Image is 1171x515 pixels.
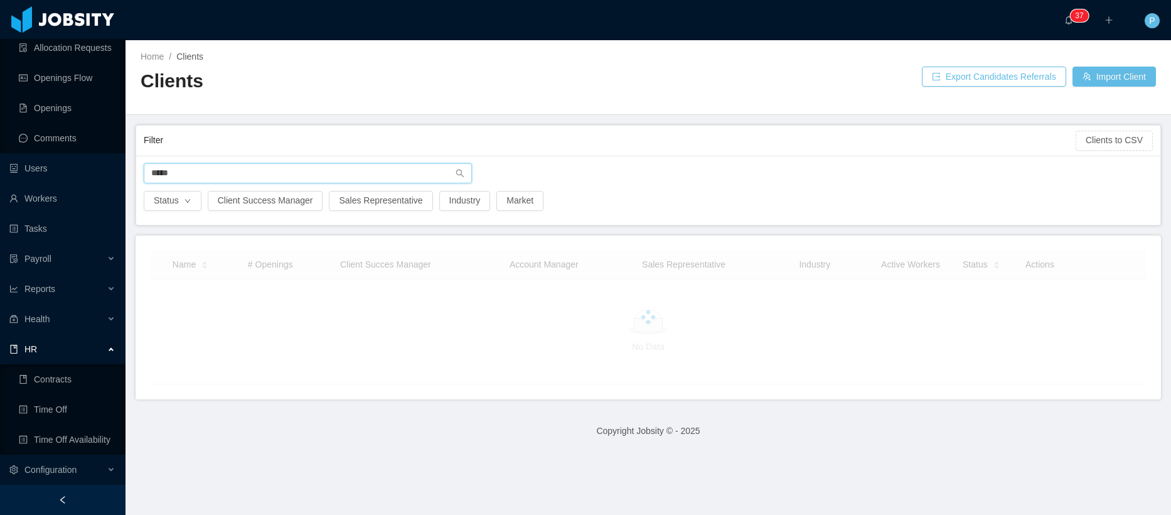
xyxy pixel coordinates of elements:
span: Clients [176,51,203,62]
span: Reports [24,284,55,294]
a: icon: robotUsers [9,156,115,181]
span: Configuration [24,465,77,475]
a: icon: profileTasks [9,216,115,241]
span: Payroll [24,254,51,264]
a: icon: file-doneAllocation Requests [19,35,115,60]
button: Industry [439,191,491,211]
span: Health [24,314,50,324]
a: icon: profileTime Off Availability [19,427,115,452]
a: icon: profileTime Off [19,397,115,422]
button: Client Success Manager [208,191,323,211]
a: icon: bookContracts [19,367,115,392]
button: icon: exportExport Candidates Referrals [922,67,1066,87]
span: P [1149,13,1155,28]
button: icon: usergroup-addImport Client [1072,67,1156,87]
i: icon: file-protect [9,254,18,263]
p: 3 [1075,9,1079,22]
button: Market [496,191,543,211]
span: / [169,51,171,62]
div: Filter [144,129,1076,152]
button: Clients to CSV [1076,131,1153,151]
a: icon: userWorkers [9,186,115,211]
a: icon: file-textOpenings [19,95,115,121]
i: icon: medicine-box [9,315,18,323]
p: 7 [1079,9,1084,22]
button: Statusicon: down [144,191,201,211]
a: Home [141,51,164,62]
h2: Clients [141,68,648,94]
i: icon: setting [9,465,18,474]
i: icon: line-chart [9,285,18,293]
i: icon: search [456,169,464,178]
i: icon: plus [1104,16,1113,24]
span: HR [24,344,37,354]
i: icon: book [9,345,18,354]
footer: Copyright Jobsity © - 2025 [126,409,1171,453]
button: Sales Representative [329,191,432,211]
i: icon: bell [1064,16,1073,24]
a: icon: messageComments [19,126,115,151]
a: icon: idcardOpenings Flow [19,65,115,90]
sup: 37 [1070,9,1088,22]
